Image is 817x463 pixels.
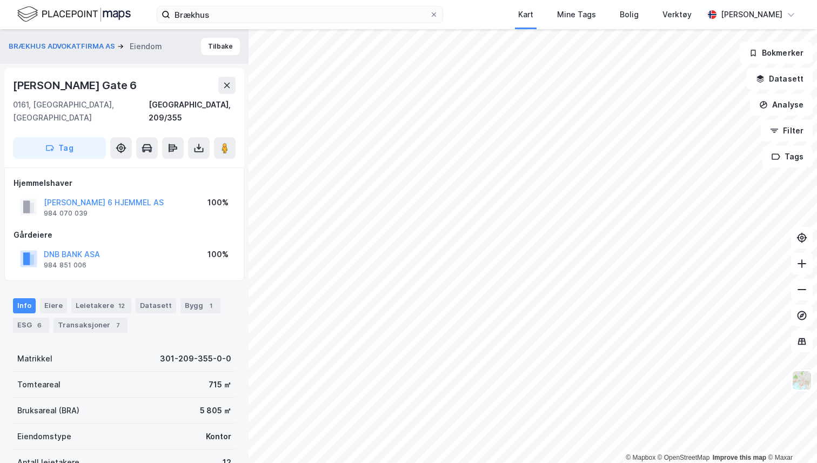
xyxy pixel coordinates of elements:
div: Bolig [620,8,639,21]
img: Z [792,370,812,391]
div: Info [13,298,36,313]
div: Kontor [206,430,231,443]
div: 100% [207,196,229,209]
div: Verktøy [662,8,692,21]
div: 100% [207,248,229,261]
a: Improve this map [713,454,766,461]
div: 0161, [GEOGRAPHIC_DATA], [GEOGRAPHIC_DATA] [13,98,149,124]
div: 984 070 039 [44,209,88,218]
img: logo.f888ab2527a4732fd821a326f86c7f29.svg [17,5,131,24]
div: 984 851 006 [44,261,86,270]
div: 12 [116,300,127,311]
div: Transaksjoner [53,318,128,333]
button: Analyse [750,94,813,116]
div: [GEOGRAPHIC_DATA], 209/355 [149,98,236,124]
div: Matrikkel [17,352,52,365]
div: Eiere [40,298,67,313]
div: 301-209-355-0-0 [160,352,231,365]
button: Filter [761,120,813,142]
div: Datasett [136,298,176,313]
div: 7 [112,320,123,331]
div: 715 ㎡ [209,378,231,391]
div: Bruksareal (BRA) [17,404,79,417]
div: [PERSON_NAME] [721,8,782,21]
div: Eiendom [130,40,162,53]
input: Søk på adresse, matrikkel, gårdeiere, leietakere eller personer [170,6,430,23]
div: Hjemmelshaver [14,177,235,190]
button: Bokmerker [740,42,813,64]
div: Leietakere [71,298,131,313]
a: OpenStreetMap [658,454,710,461]
button: BRÆKHUS ADVOKATFIRMA AS [9,41,117,52]
div: ESG [13,318,49,333]
iframe: Chat Widget [763,411,817,463]
div: [PERSON_NAME] Gate 6 [13,77,139,94]
button: Tags [762,146,813,167]
a: Mapbox [626,454,655,461]
div: Bygg [180,298,220,313]
div: Kontrollprogram for chat [763,411,817,463]
button: Tilbake [201,38,240,55]
div: 5 805 ㎡ [200,404,231,417]
div: 6 [34,320,45,331]
div: Eiendomstype [17,430,71,443]
div: Mine Tags [557,8,596,21]
button: Datasett [747,68,813,90]
div: Kart [518,8,533,21]
button: Tag [13,137,106,159]
div: 1 [205,300,216,311]
div: Gårdeiere [14,229,235,241]
div: Tomteareal [17,378,61,391]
